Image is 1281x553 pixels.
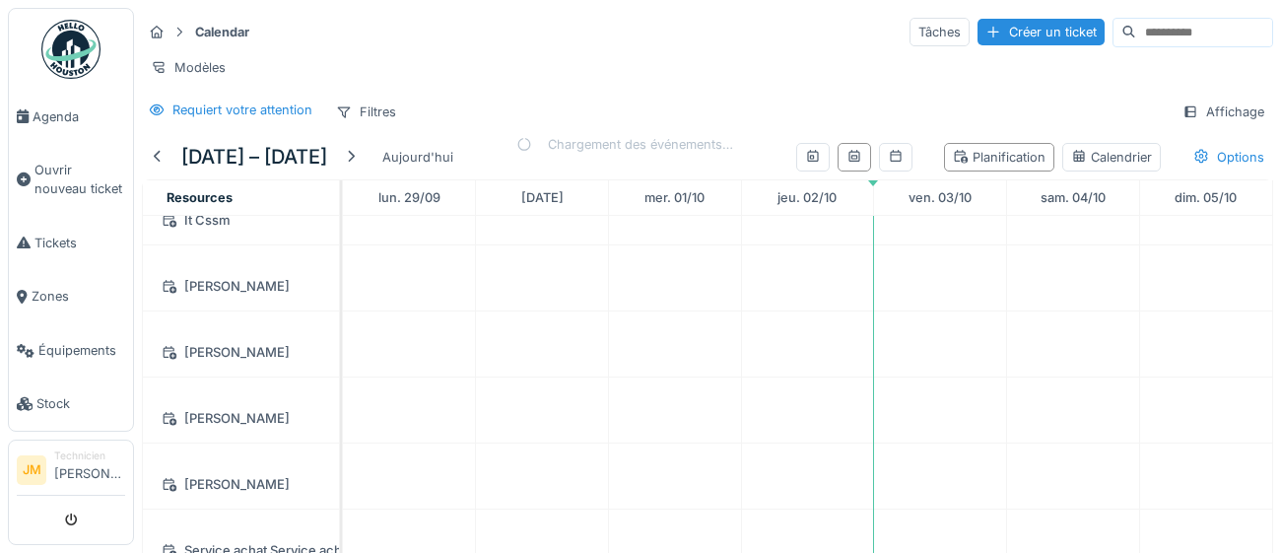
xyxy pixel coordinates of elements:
a: 1 octobre 2025 [640,184,709,211]
div: Aujourd'hui [374,144,461,171]
a: 4 octobre 2025 [1036,184,1111,211]
h5: [DATE] – [DATE] [181,145,327,169]
div: [PERSON_NAME] [155,340,327,365]
div: Calendrier [1071,148,1152,167]
div: Affichage [1174,98,1273,126]
div: Chargement des événements… [516,135,733,154]
a: 2 octobre 2025 [773,184,842,211]
a: Ouvrir nouveau ticket [9,144,133,217]
div: Technicien [54,449,125,463]
img: Badge_color-CXgf-gQk.svg [41,20,101,79]
span: Ouvrir nouveau ticket [34,161,125,198]
a: Équipements [9,323,133,378]
a: 29 septembre 2025 [373,184,445,211]
strong: Calendar [187,23,257,41]
span: Agenda [33,107,125,126]
div: Planification [953,148,1045,167]
div: It Cssm [155,208,327,233]
a: Stock [9,378,133,432]
div: Modèles [142,53,235,82]
div: Tâches [910,18,970,46]
span: Zones [32,287,125,306]
div: [PERSON_NAME] [155,406,327,431]
span: Stock [36,394,125,413]
div: Créer un ticket [978,19,1105,45]
li: [PERSON_NAME] [54,449,125,491]
span: Resources [167,190,233,205]
a: 5 octobre 2025 [1170,184,1242,211]
div: [PERSON_NAME] [155,274,327,299]
span: Équipements [38,341,125,360]
a: Zones [9,270,133,324]
a: 3 octobre 2025 [904,184,977,211]
div: [PERSON_NAME] [155,472,327,497]
a: Tickets [9,216,133,270]
span: Tickets [34,234,125,252]
div: Filtres [327,98,405,126]
div: Requiert votre attention [172,101,312,119]
a: JM Technicien[PERSON_NAME] [17,449,125,496]
div: Options [1184,143,1273,172]
a: Agenda [9,90,133,144]
li: JM [17,455,46,485]
a: 30 septembre 2025 [516,184,569,211]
